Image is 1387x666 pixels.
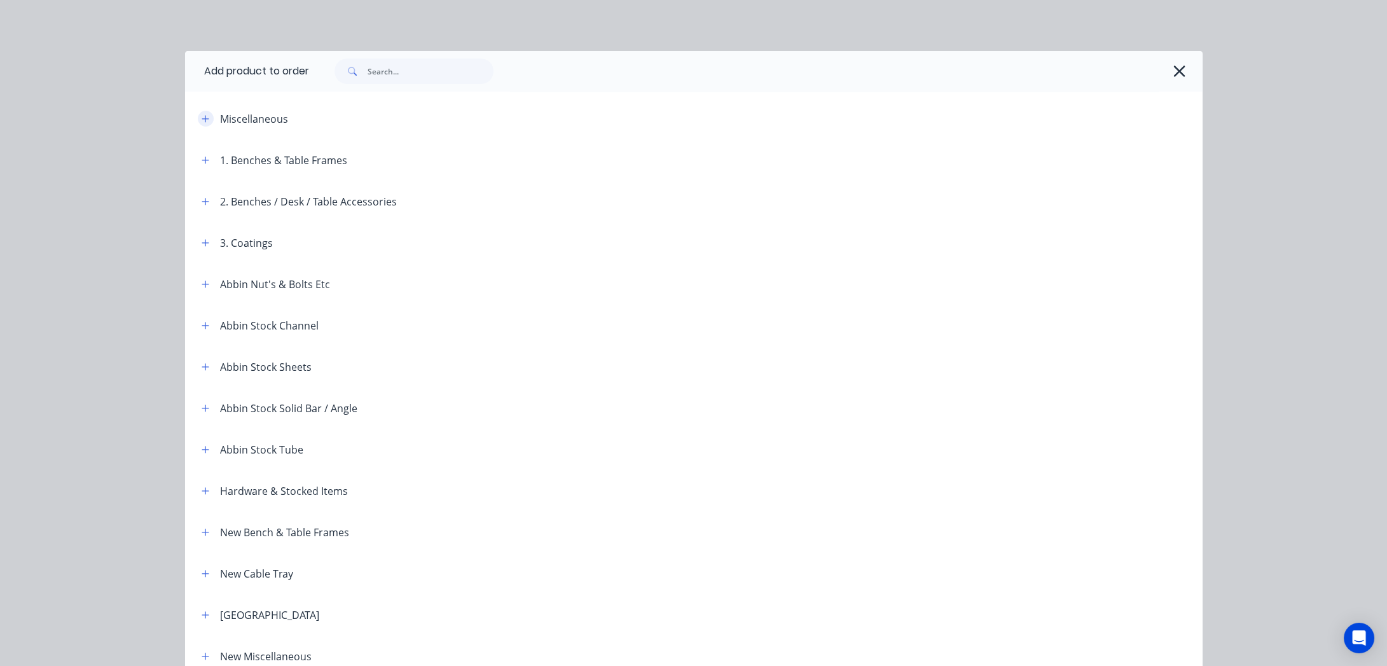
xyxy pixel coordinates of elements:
div: New Miscellaneous [220,649,312,664]
div: Abbin Stock Channel [220,318,319,333]
div: 1. Benches & Table Frames [220,153,347,168]
input: Search... [368,59,493,84]
div: New Bench & Table Frames [220,525,349,540]
div: Open Intercom Messenger [1344,623,1374,653]
div: Abbin Stock Solid Bar / Angle [220,401,357,416]
div: 2. Benches / Desk / Table Accessories [220,194,397,209]
div: Add product to order [185,51,309,92]
div: Hardware & Stocked Items [220,483,348,499]
div: Abbin Stock Tube [220,442,303,457]
div: Miscellaneous [220,111,288,127]
div: [GEOGRAPHIC_DATA] [220,607,319,623]
div: 3. Coatings [220,235,273,251]
div: Abbin Stock Sheets [220,359,312,375]
div: New Cable Tray [220,566,293,581]
div: Abbin Nut's & Bolts Etc [220,277,330,292]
